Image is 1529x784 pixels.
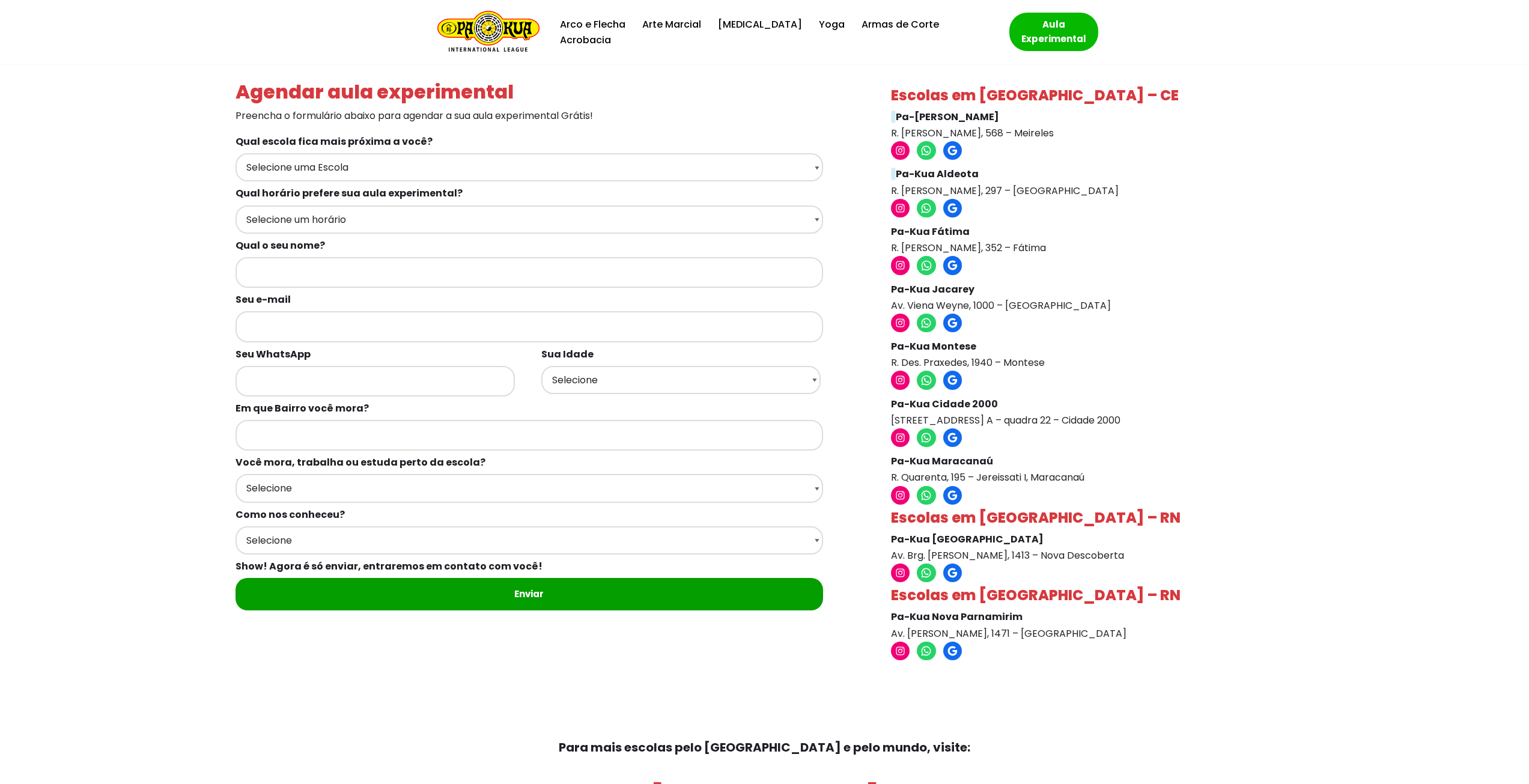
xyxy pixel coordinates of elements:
[236,239,325,252] b: Qual o seu nome?
[541,347,594,361] b: Sua Idade
[896,110,999,124] strong: Pa-[PERSON_NAME]
[236,455,485,469] b: Você mora, trabalha ou estuda perto da escola?
[891,531,1287,564] p: Av. Brg. [PERSON_NAME], 1413 – Nova Descoberta
[236,135,433,148] b: Qual escola fica mais próxima a você?
[718,16,802,32] a: [MEDICAL_DATA]
[236,130,854,630] form: Formulários de contato
[891,223,1287,256] p: R. [PERSON_NAME], 352 – Fátima
[891,338,1287,371] p: R. Des. Praxedes, 1940 – Montese
[891,454,993,468] strong: Pa-Kua Maracanaú
[1009,13,1098,51] a: Aula Experimental
[236,82,854,102] h4: Agendar aula experimental
[891,282,974,296] strong: Pa-Kua Jacarey
[431,11,540,53] a: Escola de Conhecimentos Orientais Pa-Kua Uma escola para toda família
[559,739,970,756] strong: Para mais escolas pelo [GEOGRAPHIC_DATA] e pelo mundo, visite:
[891,532,1044,546] strong: Pa-Kua [GEOGRAPHIC_DATA]
[891,88,1287,103] h4: Escolas em [GEOGRAPHIC_DATA] – CE
[560,32,611,48] a: Acrobacia
[236,559,543,573] b: Show! Agora é só enviar, entraremos em contato com você!
[819,16,845,32] a: Yoga
[236,401,369,415] b: Em que Bairro você mora?
[891,225,970,239] strong: Pa-Kua Fátima
[236,347,311,361] b: Seu WhatsApp
[236,293,291,306] b: Seu e-mail
[891,166,1287,198] p: R. [PERSON_NAME], 297 – [GEOGRAPHIC_DATA]
[862,16,939,32] a: Armas de Corte
[891,609,1287,641] p: Av. [PERSON_NAME], 1471 – [GEOGRAPHIC_DATA]
[236,578,823,610] input: Enviar
[891,396,1287,428] p: [STREET_ADDRESS] A – quadra 22 – Cidade 2000
[560,16,625,32] a: Arco e Flecha
[891,453,1287,485] p: R. Quarenta, 195 – Jereissati I, Maracanaú
[642,16,701,32] a: Arte Marcial
[896,167,979,181] strong: Pa-Kua Aldeota
[891,397,998,411] strong: Pa-Kua Cidade 2000
[891,109,1287,141] p: R. [PERSON_NAME], 568 – Meireles
[236,508,345,521] b: Como nos conheceu?
[236,186,463,200] b: Qual horário prefere sua aula experimental?
[891,588,1287,603] h4: Escolas em [GEOGRAPHIC_DATA] – RN
[891,339,976,353] strong: Pa-Kua Montese
[558,16,991,48] div: Menu primário
[236,108,854,124] p: Preencha o formulário abaixo para agendar a sua aula experimental Grátis!
[891,511,1287,525] h4: Escolas em [GEOGRAPHIC_DATA] – RN
[891,610,1023,624] strong: Pa-Kua Nova Parnamirim
[891,281,1287,314] p: Av. Viena Weyne, 1000 – [GEOGRAPHIC_DATA]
